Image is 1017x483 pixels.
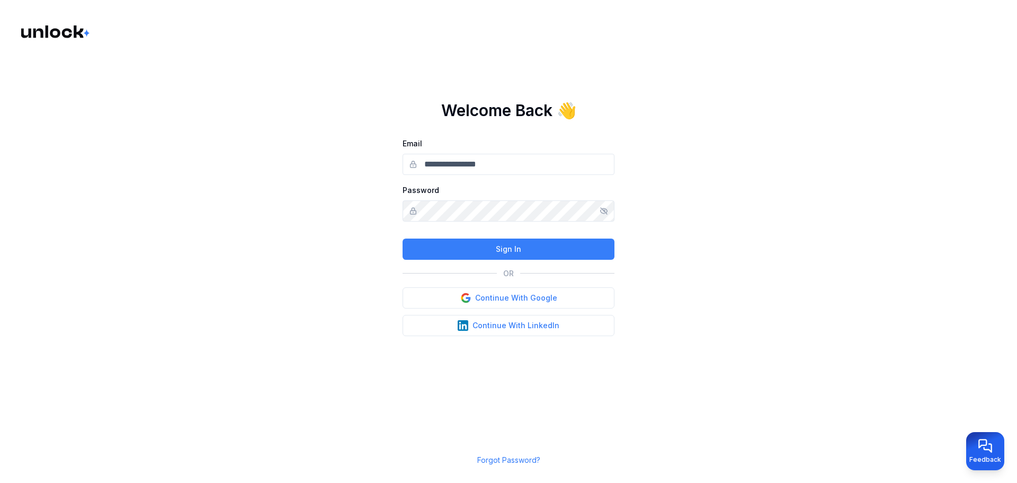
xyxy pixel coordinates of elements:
button: Continue With LinkedIn [403,315,614,336]
button: Sign In [403,239,614,260]
button: Show/hide password [600,207,608,215]
span: Feedback [969,455,1001,464]
h1: Welcome Back 👋 [441,101,576,120]
label: Password [403,186,439,195]
button: Continue With Google [403,287,614,309]
p: OR [503,268,514,279]
a: Forgot Password? [477,455,540,464]
button: Provide feedback [966,432,1004,470]
label: Email [403,139,422,148]
img: Logo [21,25,91,38]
